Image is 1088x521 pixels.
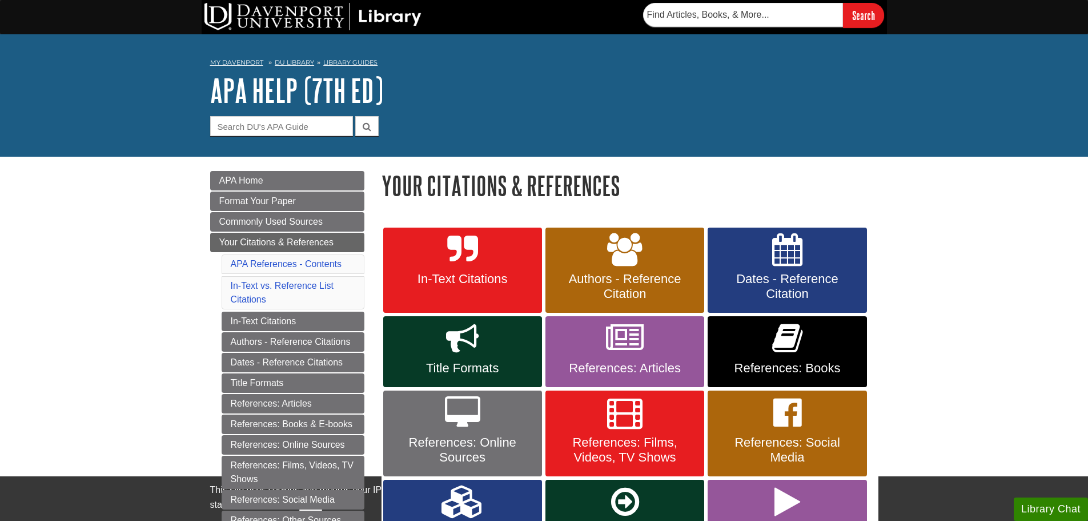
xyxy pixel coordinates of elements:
[323,58,378,66] a: Library Guides
[222,435,364,455] a: References: Online Sources
[222,353,364,372] a: Dates - Reference Citations
[382,171,878,200] h1: Your Citations & References
[222,394,364,413] a: References: Articles
[554,361,696,376] span: References: Articles
[222,490,364,510] a: References: Social Media
[219,237,334,247] span: Your Citations & References
[222,373,364,393] a: Title Formats
[383,228,542,313] a: In-Text Citations
[716,435,858,465] span: References: Social Media
[843,3,884,27] input: Search
[210,212,364,232] a: Commonly Used Sources
[222,456,364,489] a: References: Films, Videos, TV Shows
[708,391,866,476] a: References: Social Media
[716,361,858,376] span: References: Books
[643,3,843,27] input: Find Articles, Books, & More...
[210,192,364,211] a: Format Your Paper
[643,3,884,27] form: Searches DU Library's articles, books, and more
[383,391,542,476] a: References: Online Sources
[219,196,296,206] span: Format Your Paper
[545,316,704,387] a: References: Articles
[554,435,696,465] span: References: Films, Videos, TV Shows
[222,415,364,434] a: References: Books & E-books
[545,391,704,476] a: References: Films, Videos, TV Shows
[708,316,866,387] a: References: Books
[383,316,542,387] a: Title Formats
[210,55,878,73] nav: breadcrumb
[554,272,696,301] span: Authors - Reference Citation
[219,217,323,226] span: Commonly Used Sources
[275,58,314,66] a: DU Library
[231,259,342,269] a: APA References - Contents
[222,332,364,352] a: Authors - Reference Citations
[392,272,533,287] span: In-Text Citations
[545,228,704,313] a: Authors - Reference Citation
[716,272,858,301] span: Dates - Reference Citation
[231,281,334,304] a: In-Text vs. Reference List Citations
[708,228,866,313] a: Dates - Reference Citation
[392,361,533,376] span: Title Formats
[219,176,263,185] span: APA Home
[210,73,383,108] a: APA Help (7th Ed)
[210,171,364,190] a: APA Home
[210,58,263,67] a: My Davenport
[204,3,421,30] img: DU Library
[222,312,364,331] a: In-Text Citations
[392,435,533,465] span: References: Online Sources
[1014,498,1088,521] button: Library Chat
[210,233,364,252] a: Your Citations & References
[210,116,353,136] input: Search DU's APA Guide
